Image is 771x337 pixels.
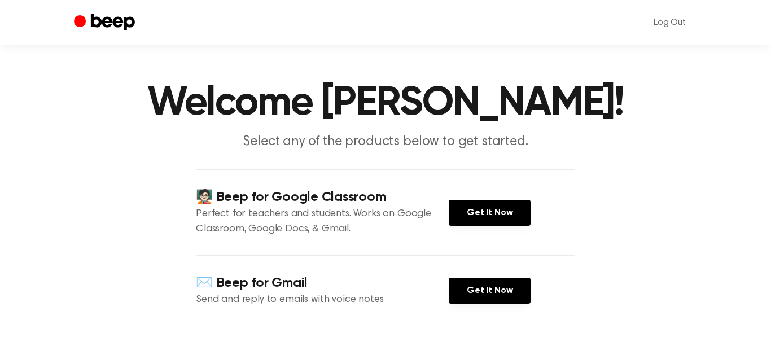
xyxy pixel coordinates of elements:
h4: ✉️ Beep for Gmail [196,274,449,292]
h1: Welcome [PERSON_NAME]! [97,83,674,124]
a: Log Out [642,9,697,36]
a: Get It Now [449,278,531,304]
a: Get It Now [449,200,531,226]
p: Send and reply to emails with voice notes [196,292,449,308]
p: Select any of the products below to get started. [169,133,602,151]
h4: 🧑🏻‍🏫 Beep for Google Classroom [196,188,449,207]
p: Perfect for teachers and students. Works on Google Classroom, Google Docs, & Gmail. [196,207,449,237]
a: Beep [74,12,138,34]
